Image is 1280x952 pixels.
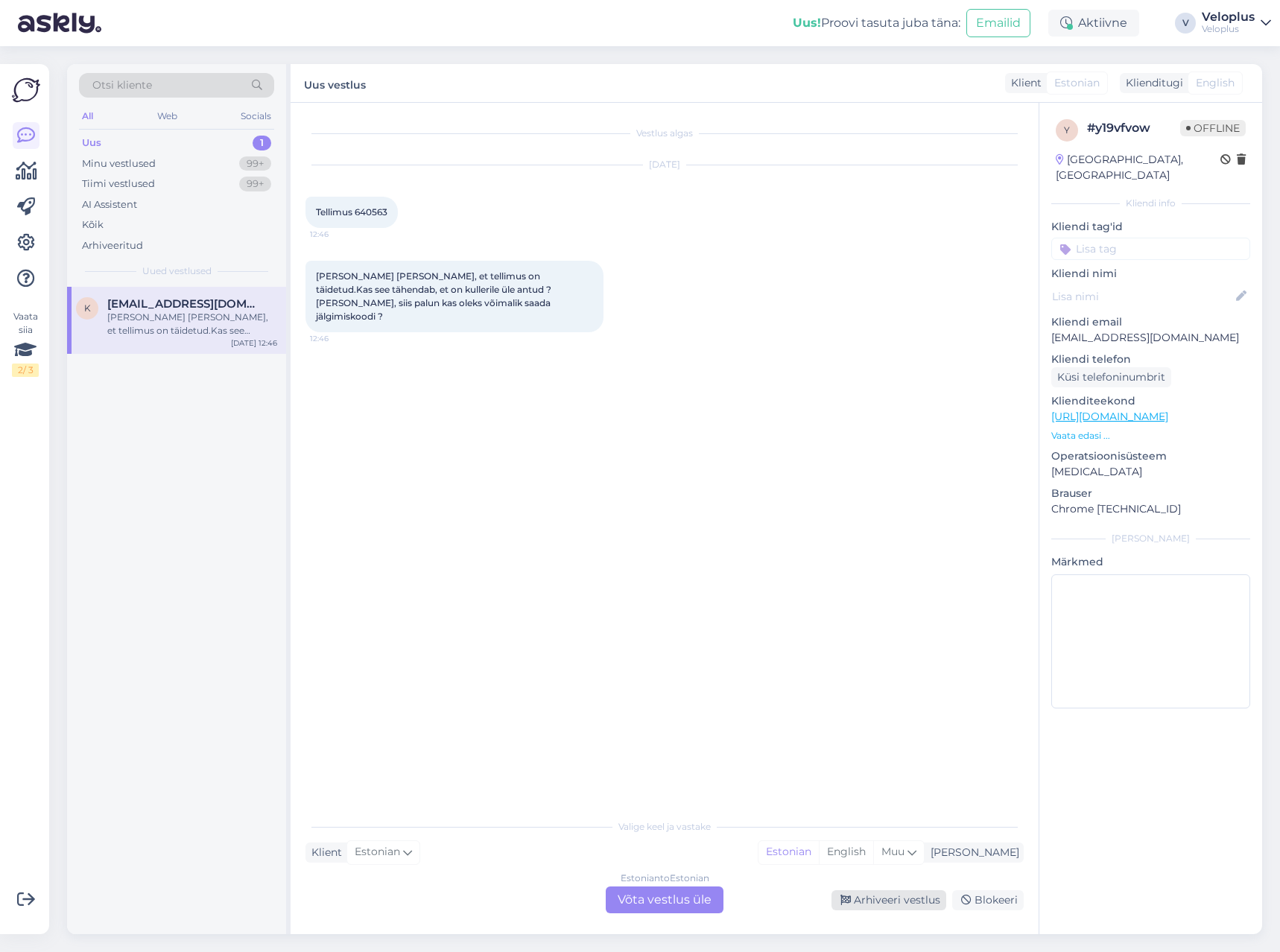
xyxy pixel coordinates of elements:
span: Uued vestlused [142,264,212,278]
div: 99+ [239,156,271,171]
div: 1 [253,136,271,150]
p: [EMAIL_ADDRESS][DOMAIN_NAME] [1051,330,1250,346]
div: 99+ [239,177,271,191]
p: Kliendi email [1051,314,1250,330]
div: Web [154,107,180,126]
div: AI Assistent [82,197,137,212]
b: Uus! [793,16,821,30]
div: [DATE] [305,158,1024,171]
span: [PERSON_NAME] [PERSON_NAME], et tellimus on täidetud.Kas see tähendab, et on kullerile üle antud ... [316,270,554,322]
div: Vaata siia [12,310,39,377]
div: Küsi telefoninumbrit [1051,367,1171,387]
p: Kliendi tag'id [1051,219,1250,235]
span: English [1196,75,1235,91]
div: [DATE] 12:46 [231,337,277,349]
p: Kliendi nimi [1051,266,1250,282]
p: Kliendi telefon [1051,352,1250,367]
div: All [79,107,96,126]
p: [MEDICAL_DATA] [1051,464,1250,480]
p: Märkmed [1051,554,1250,570]
label: Uus vestlus [304,73,366,93]
div: Tiimi vestlused [82,177,155,191]
div: [PERSON_NAME] [PERSON_NAME], et tellimus on täidetud.Kas see tähendab, et on kullerile üle antud ... [107,311,277,337]
a: [URL][DOMAIN_NAME] [1051,410,1168,423]
div: Valige keel ja vastake [305,820,1024,834]
button: Emailid [966,9,1030,37]
span: 12:46 [310,229,366,240]
div: Estonian to Estonian [621,872,709,885]
span: y [1064,124,1070,136]
div: Arhiveeritud [82,238,143,253]
div: Veloplus [1202,11,1255,23]
input: Lisa nimi [1052,288,1233,305]
p: Chrome [TECHNICAL_ID] [1051,501,1250,517]
div: Blokeeri [952,890,1024,910]
p: Vaata edasi ... [1051,429,1250,442]
div: Kliendi info [1051,197,1250,210]
span: Estonian [355,844,400,860]
div: V [1175,13,1196,34]
span: Offline [1180,120,1246,136]
input: Lisa tag [1051,238,1250,260]
p: Klienditeekond [1051,393,1250,409]
div: Veloplus [1202,23,1255,35]
div: Arhiveeri vestlus [831,890,946,910]
div: Klienditugi [1120,75,1183,91]
a: VeloplusVeloplus [1202,11,1271,35]
div: [PERSON_NAME] [1051,532,1250,545]
div: Proovi tasuta juba täna: [793,14,960,32]
div: [PERSON_NAME] [925,845,1019,860]
div: Võta vestlus üle [606,886,723,913]
div: [GEOGRAPHIC_DATA], [GEOGRAPHIC_DATA] [1056,152,1220,183]
img: Askly Logo [12,76,40,104]
div: 2 / 3 [12,364,39,377]
span: Muu [881,845,904,858]
div: Vestlus algas [305,127,1024,140]
span: kaijaillaste13@gmail.com [107,297,262,311]
div: Minu vestlused [82,156,156,171]
div: Klient [305,845,342,860]
span: Estonian [1054,75,1100,91]
div: Socials [238,107,274,126]
div: # y19vfvow [1087,119,1180,137]
span: Tellimus 640563 [316,206,387,218]
div: Aktiivne [1048,10,1139,37]
div: Estonian [758,841,819,863]
div: Kõik [82,218,104,232]
p: Operatsioonisüsteem [1051,448,1250,464]
div: Klient [1005,75,1042,91]
span: 12:46 [310,333,366,344]
span: k [84,302,91,314]
div: Uus [82,136,101,150]
div: English [819,841,873,863]
p: Brauser [1051,486,1250,501]
span: Otsi kliente [92,77,152,93]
